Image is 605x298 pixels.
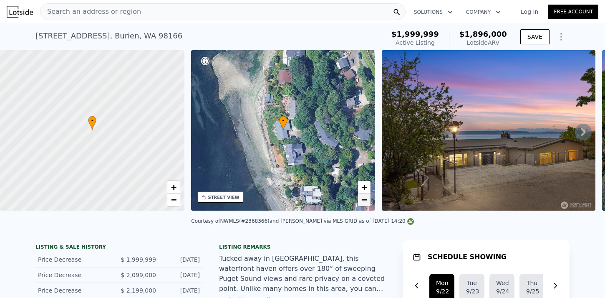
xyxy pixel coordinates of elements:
span: $ 2,199,000 [121,287,156,294]
a: Log In [511,8,548,16]
div: 9/25 [526,287,538,295]
div: Tue [466,279,478,287]
img: Sale: 149618067 Parcel: 97645030 [382,50,595,211]
a: Zoom out [358,194,371,206]
div: Price Decrease [38,255,112,264]
div: Courtesy of NWMLS (#2368366) and [PERSON_NAME] via MLS GRID as of [DATE] 14:20 [191,218,413,224]
h1: SCHEDULE SHOWING [428,252,507,262]
button: SAVE [520,29,550,44]
span: + [362,182,367,192]
button: Show Options [553,28,570,45]
a: Zoom in [167,181,180,194]
span: − [362,194,367,205]
div: LISTING & SALE HISTORY [35,244,202,252]
span: Search an address or region [40,7,141,17]
div: Thu [526,279,538,287]
span: • [88,117,96,125]
span: − [171,194,176,205]
div: 9/23 [466,287,478,295]
span: $1,999,999 [391,30,439,38]
div: • [279,116,287,130]
div: • [88,116,96,130]
a: Zoom out [167,194,180,206]
div: STREET VIEW [208,194,239,201]
span: $1,896,000 [459,30,507,38]
div: Mon [436,279,448,287]
span: $ 1,999,999 [121,256,156,263]
img: NWMLS Logo [407,218,414,225]
div: Wed [496,279,508,287]
a: Free Account [548,5,598,19]
div: Lotside ARV [459,38,507,47]
span: + [171,182,176,192]
div: Listing remarks [219,244,386,250]
div: [STREET_ADDRESS] , Burien , WA 98166 [35,30,182,42]
img: Lotside [7,6,33,18]
div: [DATE] [163,271,200,279]
span: Active Listing [396,39,435,46]
div: Price Decrease [38,271,112,279]
div: 9/24 [496,287,508,295]
button: Solutions [407,5,459,20]
div: [DATE] [163,286,200,295]
div: 9/22 [436,287,448,295]
button: Company [459,5,507,20]
span: $ 2,099,000 [121,272,156,278]
div: Price Decrease [38,286,112,295]
div: Tucked away in [GEOGRAPHIC_DATA], this waterfront haven offers over 180° of sweeping Puget Sound ... [219,254,386,294]
div: [DATE] [163,255,200,264]
span: • [279,117,287,125]
a: Zoom in [358,181,371,194]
